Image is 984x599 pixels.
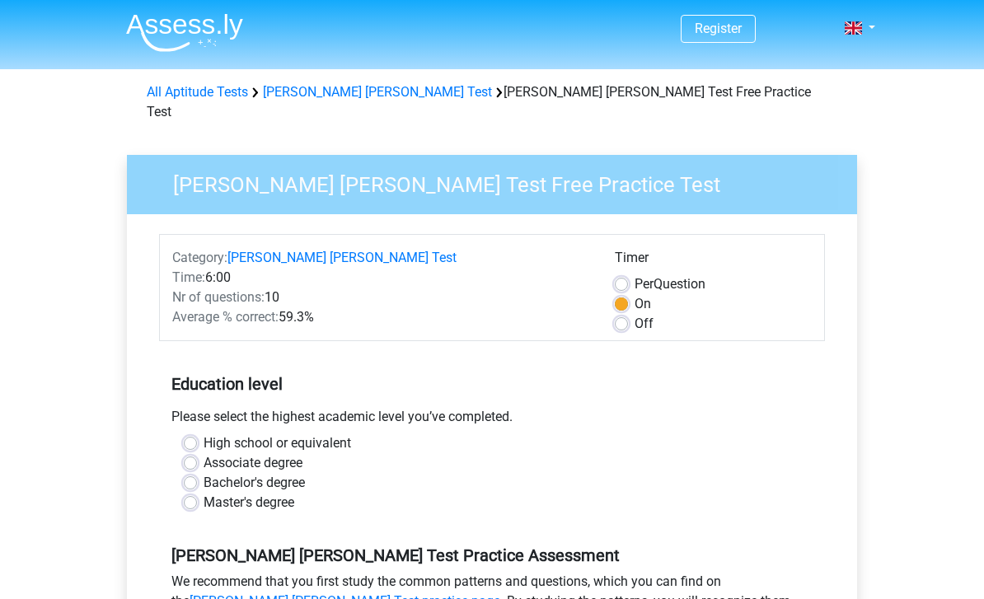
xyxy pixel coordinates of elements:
h3: [PERSON_NAME] [PERSON_NAME] Test Free Practice Test [153,166,845,198]
div: Please select the highest academic level you’ve completed. [159,407,825,433]
span: Per [635,276,654,292]
label: Master's degree [204,493,294,512]
span: Category: [172,250,227,265]
img: Assessly [126,13,243,52]
label: Bachelor's degree [204,473,305,493]
div: Timer [615,248,812,274]
span: Time: [172,269,205,285]
span: Nr of questions: [172,289,265,305]
label: On [635,294,651,314]
label: Associate degree [204,453,302,473]
div: [PERSON_NAME] [PERSON_NAME] Test Free Practice Test [140,82,844,122]
label: High school or equivalent [204,433,351,453]
a: [PERSON_NAME] [PERSON_NAME] Test [263,84,492,100]
div: 6:00 [160,268,602,288]
a: Register [695,21,742,36]
div: 59.3% [160,307,602,327]
a: All Aptitude Tests [147,84,248,100]
h5: [PERSON_NAME] [PERSON_NAME] Test Practice Assessment [171,545,813,565]
label: Question [635,274,705,294]
a: [PERSON_NAME] [PERSON_NAME] Test [227,250,457,265]
span: Average % correct: [172,309,279,325]
h5: Education level [171,367,813,400]
label: Off [635,314,654,334]
div: 10 [160,288,602,307]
